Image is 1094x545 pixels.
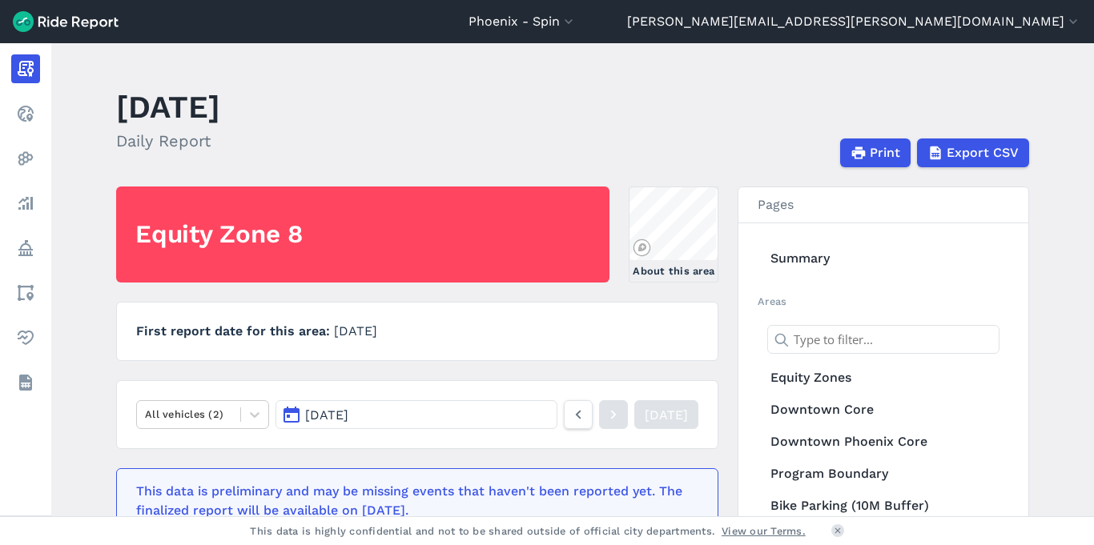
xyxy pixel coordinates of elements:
a: Summary [761,242,1009,275]
a: Downtown Core [761,394,1009,426]
button: [PERSON_NAME][EMAIL_ADDRESS][PERSON_NAME][DOMAIN_NAME] [627,12,1081,31]
a: Datasets [11,368,40,397]
a: View our Terms. [722,523,806,539]
span: [DATE] [305,407,348,423]
input: Type to filter... [767,325,999,354]
a: Mapbox logo [633,238,651,257]
div: This data is preliminary and may be missing events that haven't been reported yet. The finalized ... [136,482,689,520]
a: Report [11,54,40,83]
img: Ride Report [13,11,119,32]
span: Print [870,143,900,162]
a: [DATE] [634,400,698,429]
a: Equity Zones [761,362,1009,394]
button: Print [840,138,911,167]
div: About this area [633,263,714,279]
span: [DATE] [334,323,377,339]
a: About this area [629,186,718,283]
button: Phoenix - Spin [469,12,577,31]
a: Policy [11,234,40,262]
a: Downtown Phoenix Core [761,426,1009,458]
span: Export CSV [947,143,1019,162]
a: Program Boundary [761,458,1009,490]
button: [DATE] [276,400,557,429]
canvas: Map [629,187,716,260]
a: Bike Parking (10M Buffer) [761,490,1009,522]
button: Export CSV [917,138,1029,167]
h2: Equity Zone 8 [135,217,303,252]
a: Analyze [11,189,40,218]
h1: [DATE] [116,85,220,129]
a: Health [11,323,40,352]
span: First report date for this area [136,323,334,339]
a: Heatmaps [11,144,40,173]
a: Realtime [11,99,40,128]
h2: Areas [758,294,1009,309]
a: Areas [11,279,40,307]
h3: Pages [738,187,1028,223]
h2: Daily Report [116,129,220,153]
